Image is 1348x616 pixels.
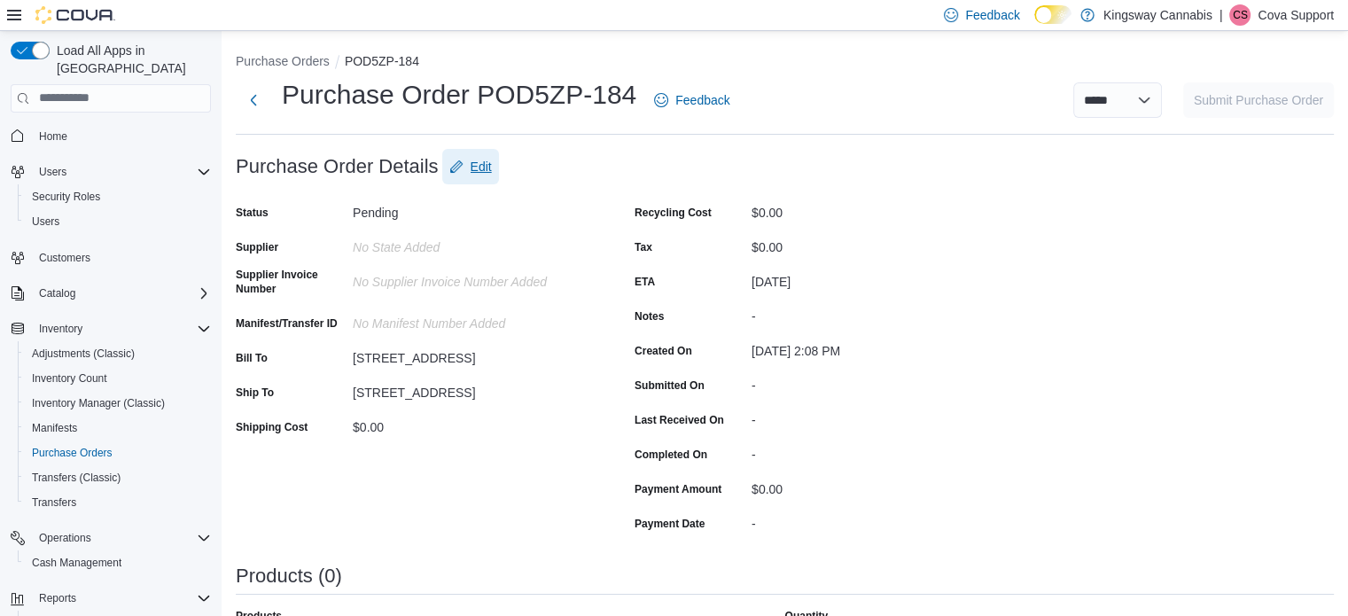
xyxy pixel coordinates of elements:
[32,283,211,304] span: Catalog
[635,517,705,531] label: Payment Date
[32,527,98,549] button: Operations
[4,281,218,306] button: Catalog
[635,240,652,254] label: Tax
[635,448,707,462] label: Completed On
[1219,4,1223,26] p: |
[4,316,218,341] button: Inventory
[32,247,97,269] a: Customers
[353,233,590,254] div: No State added
[32,396,165,410] span: Inventory Manager (Classic)
[32,588,211,609] span: Reports
[32,556,121,570] span: Cash Management
[752,406,989,427] div: -
[25,492,83,513] a: Transfers
[25,343,211,364] span: Adjustments (Classic)
[32,527,211,549] span: Operations
[25,211,211,232] span: Users
[25,552,129,573] a: Cash Management
[635,275,655,289] label: ETA
[18,490,218,515] button: Transfers
[32,126,74,147] a: Home
[1229,4,1251,26] div: Cova Support
[647,82,736,118] a: Feedback
[32,283,82,304] button: Catalog
[236,565,342,587] h3: Products (0)
[236,420,308,434] label: Shipping Cost
[25,186,107,207] a: Security Roles
[4,526,218,550] button: Operations
[752,233,989,254] div: $0.00
[32,190,100,204] span: Security Roles
[236,52,1334,74] nav: An example of EuiBreadcrumbs
[32,421,77,435] span: Manifests
[18,416,218,441] button: Manifests
[1194,91,1323,109] span: Submit Purchase Order
[18,184,218,209] button: Security Roles
[752,199,989,220] div: $0.00
[282,77,636,113] h1: Purchase Order POD5ZP-184
[32,495,76,510] span: Transfers
[18,366,218,391] button: Inventory Count
[25,442,120,464] a: Purchase Orders
[50,42,211,77] span: Load All Apps in [GEOGRAPHIC_DATA]
[236,240,278,254] label: Supplier
[1183,82,1334,118] button: Submit Purchase Order
[39,322,82,336] span: Inventory
[25,467,211,488] span: Transfers (Classic)
[471,158,492,175] span: Edit
[1258,4,1334,26] p: Cova Support
[635,344,692,358] label: Created On
[4,245,218,270] button: Customers
[236,268,346,296] label: Supplier Invoice Number
[35,6,115,24] img: Cova
[675,91,729,109] span: Feedback
[1034,5,1071,24] input: Dark Mode
[25,368,211,389] span: Inventory Count
[353,413,590,434] div: $0.00
[18,465,218,490] button: Transfers (Classic)
[635,206,712,220] label: Recycling Cost
[752,337,989,358] div: [DATE] 2:08 PM
[25,467,128,488] a: Transfers (Classic)
[236,206,269,220] label: Status
[635,482,721,496] label: Payment Amount
[32,246,211,269] span: Customers
[236,54,330,68] button: Purchase Orders
[32,471,121,485] span: Transfers (Classic)
[32,125,211,147] span: Home
[1233,4,1248,26] span: CS
[18,550,218,575] button: Cash Management
[635,309,664,324] label: Notes
[32,588,83,609] button: Reports
[25,417,211,439] span: Manifests
[32,318,211,339] span: Inventory
[635,378,705,393] label: Submitted On
[25,186,211,207] span: Security Roles
[18,441,218,465] button: Purchase Orders
[32,347,135,361] span: Adjustments (Classic)
[18,341,218,366] button: Adjustments (Classic)
[353,268,590,289] div: No Supplier Invoice Number added
[32,371,107,386] span: Inventory Count
[39,531,91,545] span: Operations
[25,442,211,464] span: Purchase Orders
[1103,4,1212,26] p: Kingsway Cannabis
[752,371,989,393] div: -
[236,82,271,118] button: Next
[1034,24,1035,25] span: Dark Mode
[25,417,84,439] a: Manifests
[18,391,218,416] button: Inventory Manager (Classic)
[4,160,218,184] button: Users
[752,268,989,289] div: [DATE]
[353,199,590,220] div: Pending
[39,251,90,265] span: Customers
[4,123,218,149] button: Home
[752,510,989,531] div: -
[236,156,439,177] h3: Purchase Order Details
[18,209,218,234] button: Users
[32,161,211,183] span: Users
[25,492,211,513] span: Transfers
[32,318,90,339] button: Inventory
[442,149,499,184] button: Edit
[25,211,66,232] a: Users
